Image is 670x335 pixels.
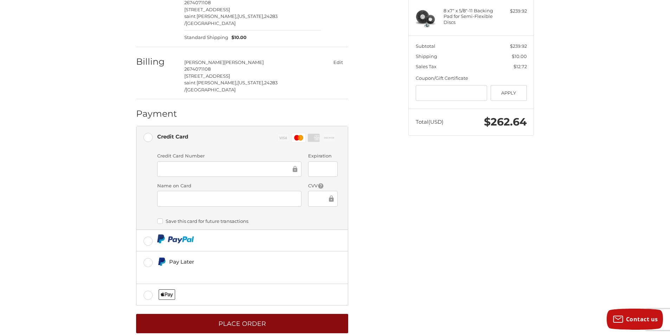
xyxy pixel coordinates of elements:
[157,153,301,160] label: Credit Card Number
[162,165,291,173] iframe: Secure Credit Card Frame - Credit Card Number
[328,57,348,67] button: Edit
[416,75,527,82] div: Coupon/Gift Certificate
[626,315,658,323] span: Contact us
[136,314,348,333] button: Place Order
[491,85,527,101] button: Apply
[224,59,264,65] span: [PERSON_NAME]
[444,8,497,25] h4: 8 x 7" x 5/8"-11 Backing Pad for Semi-Flexible Discs
[157,234,194,243] img: PayPal icon
[513,64,527,69] span: $12.72
[510,43,527,49] span: $239.92
[184,59,224,65] span: [PERSON_NAME]
[607,309,663,330] button: Contact us
[308,153,337,160] label: Expiration
[184,66,211,72] span: 2674071108
[499,8,527,15] div: $239.92
[416,118,444,125] span: Total (USD)
[159,289,175,300] img: Applepay icon
[313,165,332,173] iframe: Secure Credit Card Frame - Expiration Date
[157,269,300,275] iframe: PayPal Message 1
[169,256,300,268] div: Pay Later
[512,53,527,59] span: $10.00
[184,34,228,41] span: Standard Shipping
[184,7,230,12] span: [STREET_ADDRESS]
[184,73,230,79] span: [STREET_ADDRESS]
[416,64,436,69] span: Sales Tax
[308,182,337,189] label: CVV
[184,80,277,92] span: 24283 /
[228,34,247,41] span: $10.00
[416,85,487,101] input: Gift Certificate or Coupon Code
[157,218,338,224] label: Save this card for future transactions
[186,87,236,92] span: [GEOGRAPHIC_DATA]
[237,13,264,19] span: [US_STATE],
[136,56,177,67] h2: Billing
[136,108,177,119] h2: Payment
[157,182,301,189] label: Name on Card
[184,13,277,26] span: 24283 /
[184,13,237,19] span: saint [PERSON_NAME],
[416,53,437,59] span: Shipping
[157,257,166,266] img: Pay Later icon
[313,195,327,203] iframe: Secure Credit Card Frame - CVV
[484,115,527,128] span: $262.64
[416,43,435,49] span: Subtotal
[162,195,296,203] iframe: Secure Credit Card Frame - Cardholder Name
[186,20,236,26] span: [GEOGRAPHIC_DATA]
[157,131,188,142] div: Credit Card
[237,80,264,85] span: [US_STATE],
[184,80,237,85] span: saint [PERSON_NAME],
